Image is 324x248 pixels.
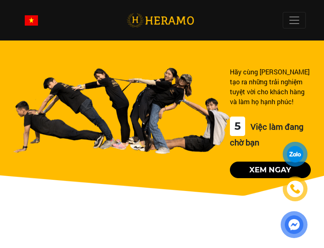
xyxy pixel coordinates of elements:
a: phone-icon [283,176,307,201]
div: 5 [230,117,245,136]
img: phone-icon [290,184,300,194]
img: banner [13,67,230,154]
button: Xem ngay [230,162,311,178]
img: vn-flag.png [25,15,38,26]
div: Hãy cùng [PERSON_NAME] tạo ra những trải nghiệm tuyệt vời cho khách hàng và làm họ hạnh phúc! [230,67,311,107]
img: logo [127,12,194,29]
span: Việc làm đang chờ bạn [230,121,303,148]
